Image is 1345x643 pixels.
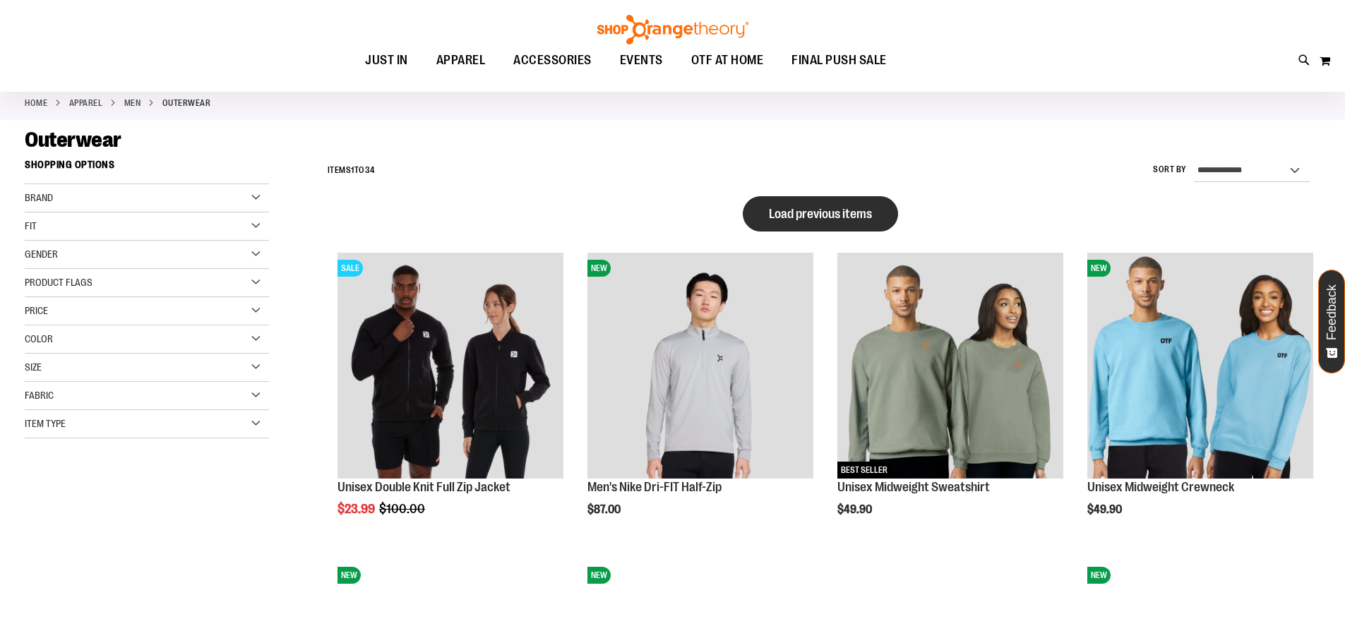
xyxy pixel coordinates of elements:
span: EVENTS [620,44,663,76]
a: Unisex Midweight Sweatshirt [837,480,990,494]
a: Unisex Midweight CrewneckNEW [1087,253,1313,481]
a: OTF AT HOME [677,44,778,77]
a: Home [25,97,47,109]
span: Size [25,361,42,373]
a: JUST IN [351,44,422,77]
a: Unisex Midweight SweatshirtBEST SELLER [837,253,1063,481]
img: Men's Nike Dri-FIT Half-Zip [587,253,813,479]
a: MEN [124,97,141,109]
span: 1 [351,165,354,175]
span: NEW [587,260,611,277]
span: FINAL PUSH SALE [791,44,887,76]
span: $100.00 [379,502,427,516]
div: product [330,246,570,552]
span: Brand [25,192,53,203]
span: $49.90 [1087,503,1124,516]
span: NEW [1087,260,1111,277]
button: Feedback - Show survey [1318,270,1345,373]
span: NEW [587,567,611,584]
button: Load previous items [743,196,898,232]
span: Color [25,333,53,344]
span: NEW [337,567,361,584]
a: Men's Nike Dri-FIT Half-ZipNEW [587,253,813,481]
div: product [1080,246,1320,552]
img: Product image for Unisex Double Knit Full Zip Jacket [337,253,563,479]
div: product [830,246,1070,552]
span: Fabric [25,390,54,401]
span: Item Type [25,418,66,429]
span: $87.00 [587,503,623,516]
span: Product Flags [25,277,92,288]
span: BEST SELLER [837,462,891,479]
img: Unisex Midweight Sweatshirt [837,253,1063,479]
a: ACCESSORIES [499,44,606,77]
span: $23.99 [337,502,377,516]
label: Sort By [1153,164,1187,176]
span: Price [25,305,48,316]
a: FINAL PUSH SALE [777,44,901,77]
img: Unisex Midweight Crewneck [1087,253,1313,479]
a: APPAREL [422,44,500,76]
a: Unisex Double Knit Full Zip Jacket [337,480,510,494]
span: Fit [25,220,37,232]
a: APPAREL [69,97,103,109]
strong: Outerwear [162,97,211,109]
span: OTF AT HOME [691,44,764,76]
span: Gender [25,248,58,260]
div: product [580,246,820,552]
span: NEW [1087,567,1111,584]
span: Feedback [1325,284,1339,340]
a: EVENTS [606,44,677,77]
span: 34 [365,165,375,175]
span: Load previous items [769,207,872,221]
strong: Shopping Options [25,152,269,184]
a: Product image for Unisex Double Knit Full Zip JacketSALE [337,253,563,481]
a: Unisex Midweight Crewneck [1087,480,1234,494]
span: Outerwear [25,128,121,152]
span: SALE [337,260,363,277]
span: JUST IN [365,44,408,76]
span: $49.90 [837,503,874,516]
h2: Items to [328,160,375,181]
a: Men's Nike Dri-FIT Half-Zip [587,480,722,494]
span: ACCESSORIES [513,44,592,76]
span: APPAREL [436,44,486,76]
img: Shop Orangetheory [595,15,751,44]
